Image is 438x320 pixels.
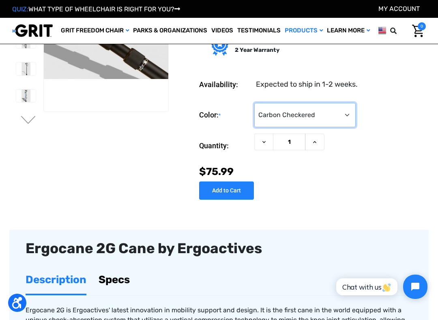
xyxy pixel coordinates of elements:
[16,90,36,102] img: Ergocane 2G Cane by Ergoactives
[378,26,386,36] img: us.png
[378,5,420,13] a: Account
[211,36,228,56] img: Grit freedom
[199,79,250,90] dt: Availability:
[26,266,86,294] a: Description
[256,79,358,90] dd: Expected to ship in 1-2 weeks.
[235,47,279,53] strong: 2 Year Warranty
[99,266,130,294] a: Specs
[131,18,209,44] a: Parks & Organizations
[199,134,250,158] label: Quantity:
[12,5,28,13] span: QUIZ:
[16,62,36,75] img: Ergocane 2G Cane by Ergoactives
[12,24,53,37] img: GRIT All-Terrain Wheelchair and Mobility Equipment
[418,22,426,30] span: 0
[199,181,254,200] input: Add to Cart
[406,22,426,39] a: Cart with 0 items
[20,116,37,126] button: Go to slide 2 of 3
[209,18,235,44] a: Videos
[327,268,434,306] iframe: Tidio Chat
[26,238,412,259] div: Ergocane 2G Cane by Ergoactives
[199,166,234,177] span: $75.99
[235,18,283,44] a: Testimonials
[199,103,250,128] label: Color:
[12,5,180,13] a: QUIZ:WHAT TYPE OF WHEELCHAIR IS RIGHT FOR YOU?
[283,18,325,44] a: Products
[325,18,372,44] a: Learn More
[412,25,424,37] img: Cart
[402,22,406,39] input: Search
[59,18,131,44] a: GRIT Freedom Chair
